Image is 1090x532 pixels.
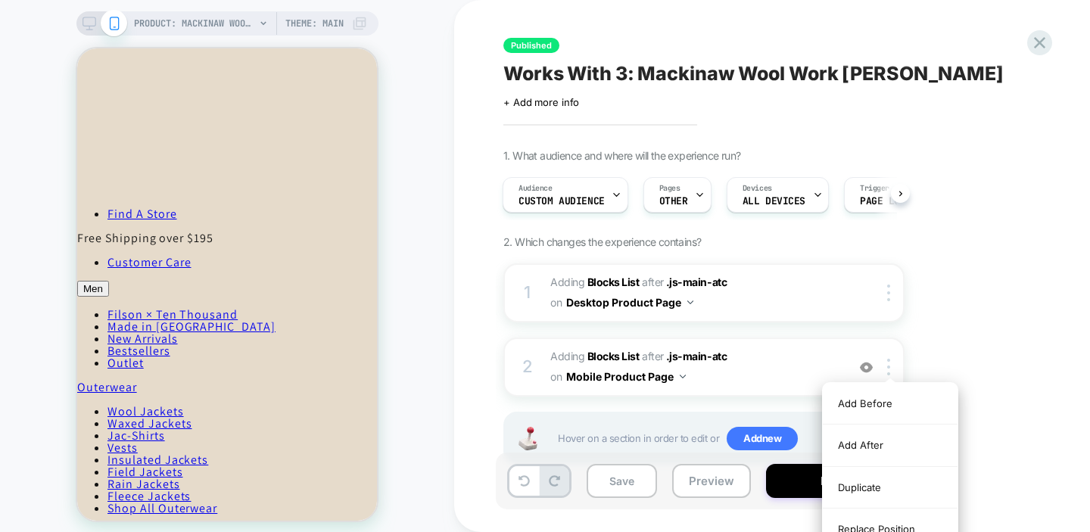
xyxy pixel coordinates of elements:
[550,367,562,386] span: on
[30,367,114,383] a: Waxed Jackets
[503,38,559,53] span: Published
[30,157,100,173] a: Find A Store
[587,275,640,288] b: Blocks List
[30,452,140,468] a: Shop All Outerwear
[134,11,255,36] span: PRODUCT: Mackinaw Wool Work Jacket - Blue / Brown / Gray Plaid
[823,383,958,425] div: Add Before
[30,306,67,322] a: Outlet
[642,275,664,288] span: AFTER
[860,361,873,374] img: crossed eye
[30,270,198,286] a: Made in [GEOGRAPHIC_DATA]
[659,196,688,207] span: OTHER
[666,275,727,288] span: .js-main-atc
[30,415,105,431] a: Field Jackets
[887,285,890,301] img: close
[30,379,88,395] a: Jac-Shirts
[550,293,562,312] span: on
[672,464,751,498] button: Preview
[587,464,657,498] button: Save
[30,428,103,443] a: Rain Jackets
[503,96,579,108] span: + Add more info
[887,359,890,375] img: close
[30,294,93,310] a: Bestsellers
[30,206,114,222] a: Customer Care
[503,235,701,248] span: 2. Which changes the experience contains?
[743,196,805,207] span: ALL DEVICES
[503,62,1004,85] span: Works With 3: Mackinaw Wool Work [PERSON_NAME]
[860,196,911,207] span: Page Load
[30,391,61,407] a: Vests
[587,350,640,362] b: Blocks List
[860,183,889,194] span: Trigger
[30,355,107,371] a: Wool Jackets
[30,282,101,298] a: New Arrivals
[743,183,772,194] span: Devices
[642,350,664,362] span: AFTER
[558,427,895,451] span: Hover on a section in order to edit or
[680,375,686,378] img: down arrow
[823,467,958,509] div: Duplicate
[503,149,740,162] span: 1. What audience and where will the experience run?
[30,440,114,456] a: Fleece Jackets
[566,291,693,313] button: Desktop Product Page
[30,403,131,419] a: Insulated Jackets
[823,425,958,466] div: Add After
[519,183,553,194] span: Audience
[666,350,727,362] span: .js-main-atc
[550,350,640,362] span: Adding
[659,183,680,194] span: Pages
[519,196,605,207] span: Custom Audience
[285,11,344,36] span: Theme: MAIN
[727,427,798,451] span: Add new
[566,366,686,387] button: Mobile Product Page
[512,427,543,450] img: Joystick
[550,275,640,288] span: Adding
[687,300,693,304] img: down arrow
[30,258,160,274] a: Filson × Ten Thousand
[520,278,535,308] div: 1
[766,464,901,498] button: Next
[520,352,535,382] div: 2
